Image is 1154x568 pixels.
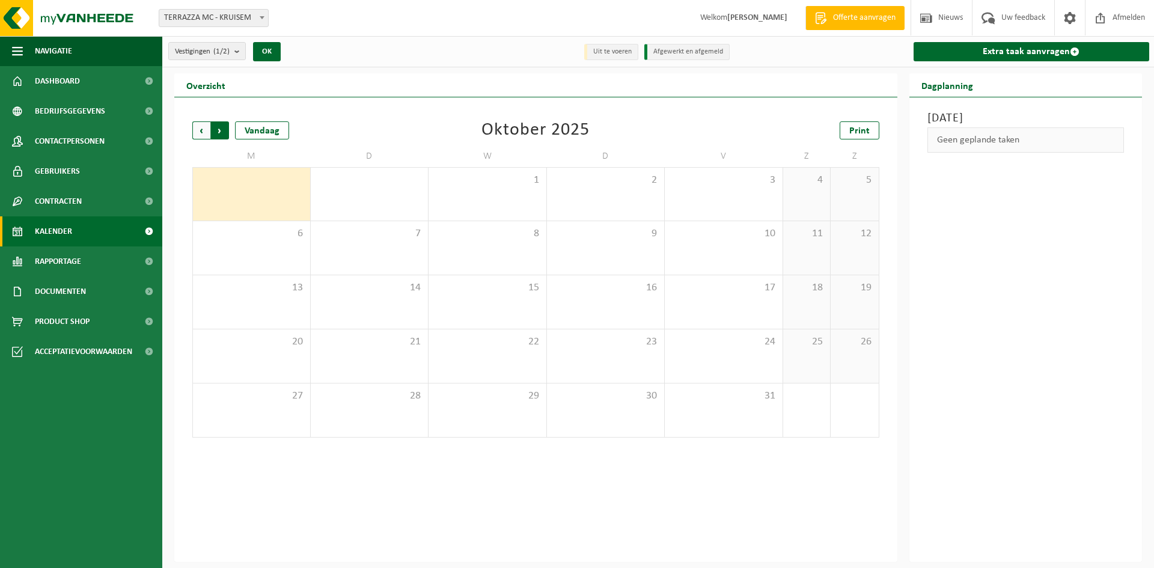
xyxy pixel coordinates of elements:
[435,281,540,295] span: 15
[837,335,872,349] span: 26
[553,335,659,349] span: 23
[192,121,210,139] span: Vorige
[783,145,831,167] td: Z
[35,337,132,367] span: Acceptatievoorwaarden
[317,227,423,240] span: 7
[429,145,547,167] td: W
[927,109,1125,127] h3: [DATE]
[553,174,659,187] span: 2
[727,13,787,22] strong: [PERSON_NAME]
[35,307,90,337] span: Product Shop
[175,43,230,61] span: Vestigingen
[35,126,105,156] span: Contactpersonen
[35,96,105,126] span: Bedrijfsgegevens
[235,121,289,139] div: Vandaag
[435,174,540,187] span: 1
[584,44,638,60] li: Uit te voeren
[553,281,659,295] span: 16
[481,121,590,139] div: Oktober 2025
[317,335,423,349] span: 21
[547,145,665,167] td: D
[199,335,304,349] span: 20
[644,44,730,60] li: Afgewerkt en afgemeld
[35,156,80,186] span: Gebruikers
[35,216,72,246] span: Kalender
[553,389,659,403] span: 30
[849,126,870,136] span: Print
[435,335,540,349] span: 22
[199,389,304,403] span: 27
[317,389,423,403] span: 28
[435,389,540,403] span: 29
[317,281,423,295] span: 14
[671,389,777,403] span: 31
[830,12,899,24] span: Offerte aanvragen
[831,145,879,167] td: Z
[435,227,540,240] span: 8
[253,42,281,61] button: OK
[35,186,82,216] span: Contracten
[665,145,783,167] td: V
[211,121,229,139] span: Volgende
[914,42,1150,61] a: Extra taak aanvragen
[199,281,304,295] span: 13
[909,73,985,97] h2: Dagplanning
[168,42,246,60] button: Vestigingen(1/2)
[213,47,230,55] count: (1/2)
[789,335,825,349] span: 25
[174,73,237,97] h2: Overzicht
[35,36,72,66] span: Navigatie
[789,174,825,187] span: 4
[805,6,905,30] a: Offerte aanvragen
[159,10,268,26] span: TERRAZZA MC - KRUISEM
[837,281,872,295] span: 19
[837,174,872,187] span: 5
[837,227,872,240] span: 12
[927,127,1125,153] div: Geen geplande taken
[671,281,777,295] span: 17
[35,246,81,276] span: Rapportage
[35,276,86,307] span: Documenten
[159,9,269,27] span: TERRAZZA MC - KRUISEM
[671,227,777,240] span: 10
[789,281,825,295] span: 18
[671,335,777,349] span: 24
[311,145,429,167] td: D
[199,227,304,240] span: 6
[35,66,80,96] span: Dashboard
[671,174,777,187] span: 3
[840,121,879,139] a: Print
[192,145,311,167] td: M
[553,227,659,240] span: 9
[789,227,825,240] span: 11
